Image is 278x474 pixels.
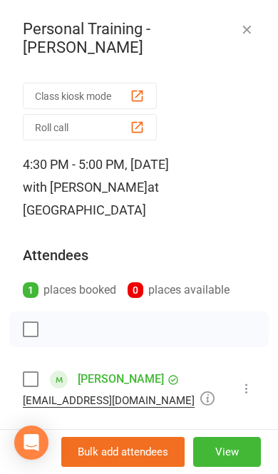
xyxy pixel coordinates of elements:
button: Class kiosk mode [23,83,157,109]
span: with [PERSON_NAME] [23,180,148,195]
div: places available [128,280,230,300]
button: View [193,437,261,467]
div: Attendees [23,245,88,265]
div: Open Intercom Messenger [14,426,48,460]
div: 0 [128,282,143,298]
div: 4:30 PM - 5:00 PM, [DATE] [23,153,255,222]
button: Bulk add attendees [61,437,185,467]
button: Roll call [23,114,157,140]
div: 1 [23,282,38,298]
a: [PERSON_NAME] [78,368,164,391]
div: places booked [23,280,116,300]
